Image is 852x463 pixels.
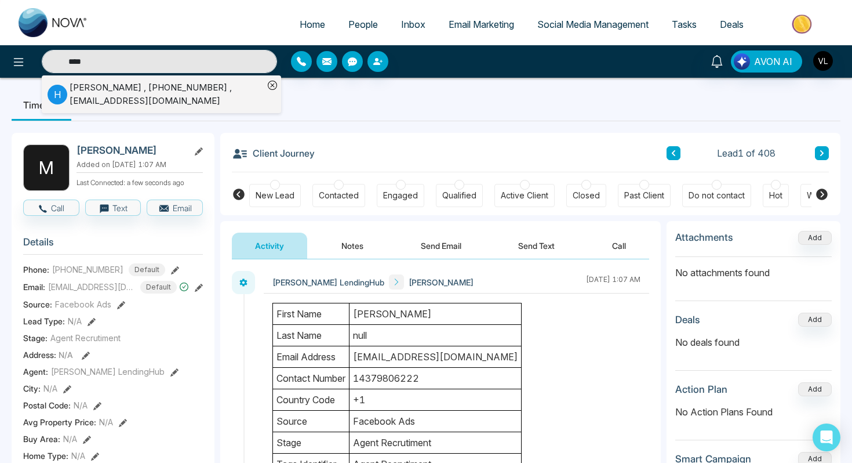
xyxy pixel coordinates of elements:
span: City : [23,382,41,395]
span: Add [798,232,832,242]
div: [PERSON_NAME] , [PHONE_NUMBER] , [EMAIL_ADDRESS][DOMAIN_NAME] [70,81,264,107]
span: Default [140,281,177,294]
img: Nova CRM Logo [19,8,88,37]
h3: Action Plan [675,384,727,395]
span: [PERSON_NAME] [409,276,474,288]
img: User Avatar [813,51,833,71]
img: Market-place.gif [761,11,845,37]
div: Do not contact [689,190,745,201]
span: N/A [71,450,85,462]
span: Avg Property Price : [23,416,96,428]
div: Engaged [383,190,418,201]
span: Default [129,263,165,276]
span: [PHONE_NUMBER] [52,263,123,276]
div: Open Intercom Messenger [813,424,840,451]
span: Facebook Ads [55,298,111,310]
span: N/A [99,416,113,428]
div: Warm [807,190,828,201]
span: Deals [720,19,744,30]
span: N/A [63,433,77,445]
img: Lead Flow [734,53,750,70]
div: Active Client [501,190,548,201]
div: M [23,144,70,191]
button: Email [147,200,203,216]
button: Text [85,200,141,216]
span: Lead 1 of 408 [717,146,775,160]
p: Added on [DATE] 1:07 AM [77,160,203,170]
button: Call [23,200,79,216]
span: Email: [23,281,45,293]
span: Stage: [23,332,48,344]
div: Qualified [442,190,476,201]
a: Home [288,13,337,35]
p: No deals found [675,335,832,349]
div: New Lead [256,190,294,201]
span: Phone: [23,263,49,276]
p: H [48,85,67,104]
span: N/A [68,315,82,327]
p: Last Connected: a few seconds ago [77,175,203,188]
span: Agent Recrutiment [50,332,121,344]
h2: [PERSON_NAME] [77,144,184,156]
span: People [348,19,378,30]
h3: Attachments [675,231,733,243]
button: Add [798,313,832,327]
span: Tasks [672,19,697,30]
button: Activity [232,233,307,259]
span: [EMAIL_ADDRESS][DOMAIN_NAME] [48,281,135,293]
div: Contacted [319,190,359,201]
button: Send Text [495,233,578,259]
span: [PERSON_NAME] LendingHub [51,366,165,378]
div: Closed [573,190,600,201]
div: [DATE] 1:07 AM [586,274,640,290]
span: AVON AI [754,55,792,68]
a: Social Media Management [526,13,660,35]
button: AVON AI [731,50,802,73]
span: [PERSON_NAME] LendingHub [272,276,384,288]
span: N/A [74,399,88,411]
li: Timeline [12,89,71,121]
span: Buy Area : [23,433,60,445]
span: Social Media Management [537,19,649,30]
span: Source: [23,298,52,310]
a: Deals [708,13,755,35]
h3: Deals [675,314,700,325]
button: Call [589,233,649,259]
button: Notes [318,233,387,259]
span: Postal Code : [23,399,71,411]
span: Address: [23,349,73,361]
a: Inbox [389,13,437,35]
a: Tasks [660,13,708,35]
p: No attachments found [675,257,832,280]
span: Email Marketing [449,19,514,30]
a: Email Marketing [437,13,526,35]
span: N/A [43,382,57,395]
h3: Client Journey [232,144,315,162]
span: Home [300,19,325,30]
div: Hot [769,190,782,201]
span: Lead Type: [23,315,65,327]
p: No Action Plans Found [675,405,832,419]
button: Add [798,382,832,396]
span: N/A [59,350,73,360]
span: Inbox [401,19,425,30]
h3: Details [23,236,203,254]
a: People [337,13,389,35]
button: Send Email [398,233,485,259]
button: Add [798,231,832,245]
span: Home Type : [23,450,68,462]
span: Agent: [23,366,48,378]
div: Past Client [624,190,664,201]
